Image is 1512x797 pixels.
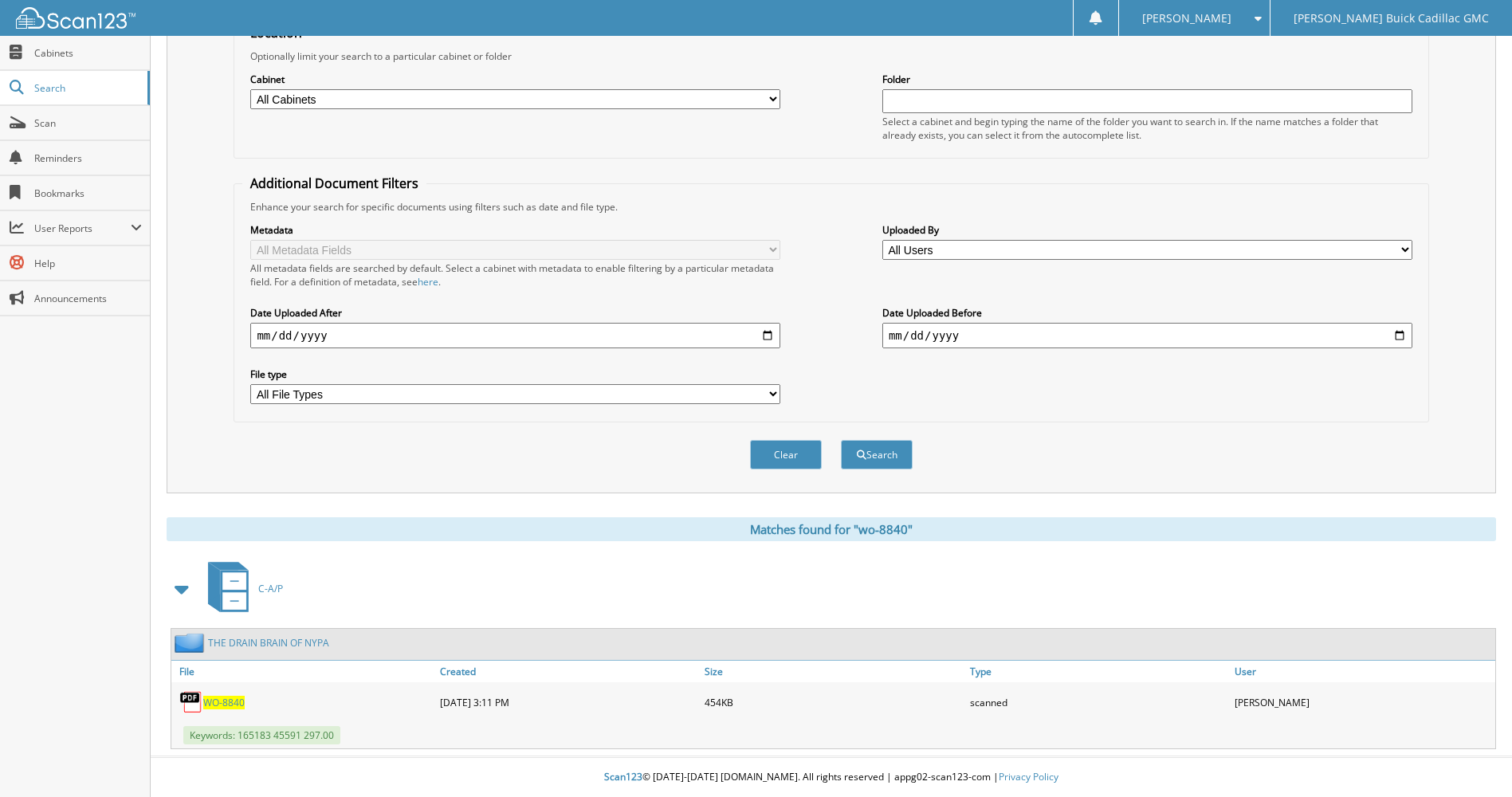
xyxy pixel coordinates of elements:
[1231,686,1495,718] div: [PERSON_NAME]
[701,686,965,718] div: 454KB
[1294,14,1489,23] span: [PERSON_NAME] Buick Cadillac GMC
[203,696,245,709] a: WO-8840
[250,306,780,320] label: Date Uploaded After
[179,690,203,714] img: PDF.png
[1432,720,1512,797] iframe: Chat Widget
[250,367,780,381] label: File type
[258,582,283,595] span: C-A/P
[34,186,142,200] span: Bookmarks
[882,73,1412,86] label: Folder
[242,175,426,192] legend: Additional Document Filters
[882,306,1412,320] label: Date Uploaded Before
[208,636,329,650] a: THE DRAIN BRAIN OF NYPA
[34,46,142,60] span: Cabinets
[171,661,436,682] a: File
[34,257,142,270] span: Help
[882,223,1412,237] label: Uploaded By
[418,275,438,289] a: here
[34,81,139,95] span: Search
[966,686,1231,718] div: scanned
[604,770,642,783] span: Scan123
[882,115,1412,142] div: Select a cabinet and begin typing the name of the folder you want to search in. If the name match...
[167,517,1496,541] div: Matches found for "wo-8840"
[1231,661,1495,682] a: User
[250,323,780,348] input: start
[16,7,135,29] img: scan123-logo-white.svg
[34,222,131,235] span: User Reports
[183,726,340,744] span: Keywords: 165183 45591 297.00
[250,223,780,237] label: Metadata
[436,661,701,682] a: Created
[242,200,1420,214] div: Enhance your search for specific documents using filters such as date and file type.
[198,557,283,620] a: C-A/P
[151,758,1512,797] div: © [DATE]-[DATE] [DOMAIN_NAME]. All rights reserved | appg02-scan123-com |
[999,770,1058,783] a: Privacy Policy
[34,116,142,130] span: Scan
[841,440,913,469] button: Search
[750,440,822,469] button: Clear
[250,73,780,86] label: Cabinet
[966,661,1231,682] a: Type
[250,261,780,289] div: All metadata fields are searched by default. Select a cabinet with metadata to enable filtering b...
[242,49,1420,63] div: Optionally limit your search to a particular cabinet or folder
[882,323,1412,348] input: end
[175,633,208,653] img: folder2.png
[34,292,142,305] span: Announcements
[1142,14,1231,23] span: [PERSON_NAME]
[436,686,701,718] div: [DATE] 3:11 PM
[701,661,965,682] a: Size
[34,151,142,165] span: Reminders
